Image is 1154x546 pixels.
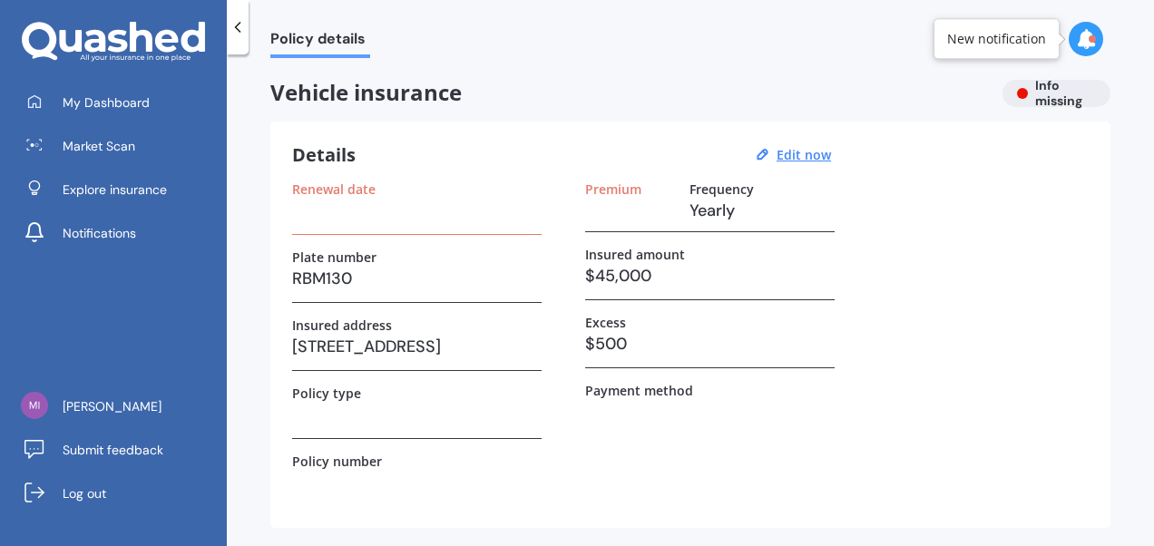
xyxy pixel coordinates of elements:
[292,317,392,333] label: Insured address
[270,30,370,54] span: Policy details
[14,475,227,512] a: Log out
[21,392,48,419] img: b41c154fadbacfc9b30b86bd993e8d29
[14,432,227,468] a: Submit feedback
[689,181,754,197] label: Frequency
[14,84,227,121] a: My Dashboard
[585,181,641,197] label: Premium
[270,80,988,106] span: Vehicle insurance
[292,143,356,167] h3: Details
[14,388,227,424] a: [PERSON_NAME]
[585,247,685,262] label: Insured amount
[14,215,227,251] a: Notifications
[63,93,150,112] span: My Dashboard
[63,137,135,155] span: Market Scan
[585,383,693,398] label: Payment method
[14,171,227,208] a: Explore insurance
[585,330,835,357] h3: $500
[689,197,835,224] h3: Yearly
[292,453,382,469] label: Policy number
[771,147,836,163] button: Edit now
[63,441,163,459] span: Submit feedback
[585,262,835,289] h3: $45,000
[63,484,106,502] span: Log out
[292,249,377,265] label: Plate number
[14,128,227,164] a: Market Scan
[777,146,831,163] u: Edit now
[947,30,1046,48] div: New notification
[63,224,136,242] span: Notifications
[292,333,542,360] h3: [STREET_ADDRESS]
[292,265,542,292] h3: RBM130
[292,181,376,197] label: Renewal date
[292,385,361,401] label: Policy type
[63,397,161,415] span: [PERSON_NAME]
[585,315,626,330] label: Excess
[63,180,167,199] span: Explore insurance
